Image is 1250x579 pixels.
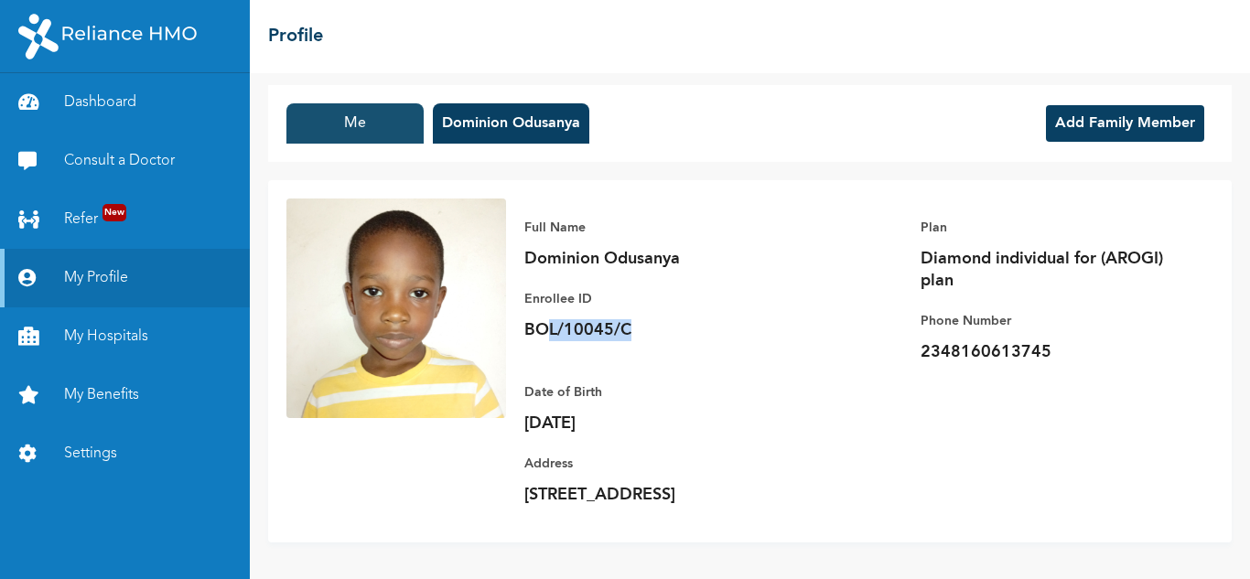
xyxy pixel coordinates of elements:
button: Me [286,103,424,144]
span: New [102,204,126,221]
p: 2348160613745 [921,341,1177,363]
p: Date of Birth [524,381,781,403]
p: Diamond individual for (AROGI) plan [921,248,1177,292]
h2: Profile [268,23,323,50]
p: Phone Number [921,310,1177,332]
button: Add Family Member [1046,105,1204,142]
p: [DATE] [524,413,781,434]
img: Enrollee [286,198,506,418]
p: Enrollee ID [524,288,781,310]
p: BOL/10045/C [524,319,781,341]
p: Full Name [524,217,781,239]
p: Plan [921,217,1177,239]
p: [STREET_ADDRESS] [524,484,781,506]
img: RelianceHMO's Logo [18,14,197,59]
p: Address [524,453,781,475]
p: Dominion Odusanya [524,248,781,270]
button: Dominion Odusanya [433,103,589,144]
